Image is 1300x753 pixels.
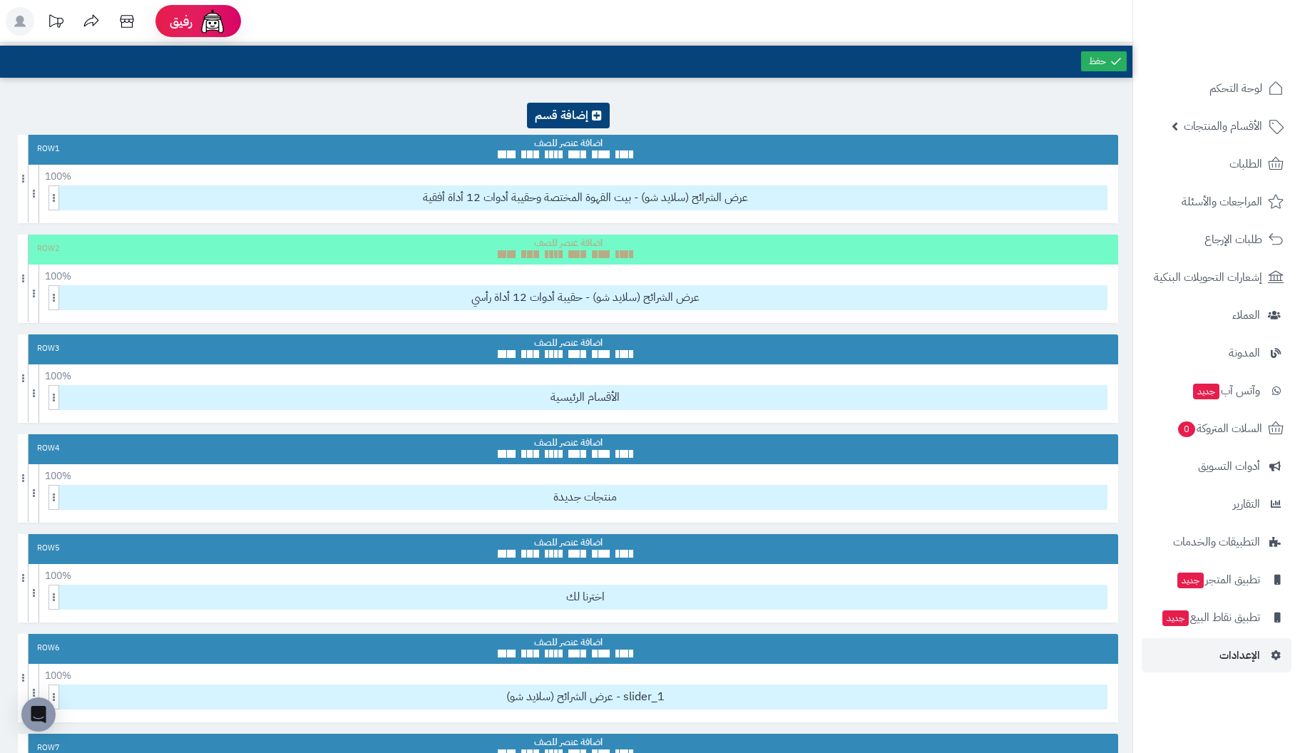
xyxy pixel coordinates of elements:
[1229,154,1262,174] span: الطلبات
[37,443,60,454] div: Row 4
[37,543,60,554] div: Row 5
[43,667,72,685] span: 100 %
[1184,116,1262,136] span: الأقسام والمنتجات
[1142,71,1291,106] a: لوحة التحكم
[527,103,610,124] span: Top
[1233,494,1260,514] span: التقارير
[63,685,1107,709] span: عرض الشرائح (سلايد شو) - slider_1
[43,168,72,186] span: 100 %
[1162,610,1189,626] span: جديد
[63,486,1107,509] span: منتجات جديدة
[1142,600,1291,635] a: تطبيق نقاط البيعجديد
[170,13,193,30] span: رفيق
[1142,525,1291,559] a: التطبيقات والخدمات
[43,467,72,486] span: 100 %
[1142,374,1291,408] a: وآتس آبجديد
[63,186,1107,210] span: عرض الشرائح (سلايد شو) - بيت القهوة المختصة وحقيبة أدوات 12 أداة أفقية
[43,567,72,585] span: 100 %
[1161,608,1260,627] span: تطبيق نقاط البيع
[1142,260,1291,294] a: إشعارات التحويلات البنكية
[1198,456,1260,476] span: أدوات التسويق
[1209,78,1262,98] span: لوحة التحكم
[38,7,73,39] a: تحديثات المنصة
[63,386,1107,409] span: الأقسام الرئيسية
[1142,336,1291,370] a: المدونة
[1142,449,1291,483] a: أدوات التسويق
[1142,411,1291,446] a: السلات المتروكة0
[1204,230,1262,250] span: طلبات الإرجاع
[1142,298,1291,332] a: العملاء
[198,7,227,36] img: ai-face.png
[1154,267,1262,287] span: إشعارات التحويلات البنكية
[43,267,72,286] span: 100 %
[37,143,60,155] div: Row 1
[1142,563,1291,597] a: تطبيق المتجرجديد
[1178,421,1195,437] span: 0
[21,697,56,732] div: Open Intercom Messenger
[63,585,1107,609] span: اخترنا لك
[1142,487,1291,521] a: التقارير
[1192,381,1260,401] span: وآتس آب
[1177,419,1262,439] span: السلات المتروكة
[1142,638,1291,672] a: الإعدادات
[1193,384,1219,399] span: جديد
[1219,645,1260,665] span: الإعدادات
[63,286,1107,309] span: عرض الشرائح (سلايد شو) - حقيبة أدوات 12 أداة رأسي
[1173,532,1260,552] span: التطبيقات والخدمات
[1142,185,1291,219] a: المراجعات والأسئلة
[37,343,60,354] div: Row 3
[1232,305,1260,325] span: العملاء
[1182,192,1262,212] span: المراجعات والأسئلة
[1177,573,1204,588] span: جديد
[1229,343,1260,363] span: المدونة
[43,367,72,386] span: 100 %
[37,243,60,255] div: Row 2
[1176,570,1260,590] span: تطبيق المتجر
[1142,147,1291,181] a: الطلبات
[37,642,60,654] div: Row 6
[1142,222,1291,257] a: طلبات الإرجاع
